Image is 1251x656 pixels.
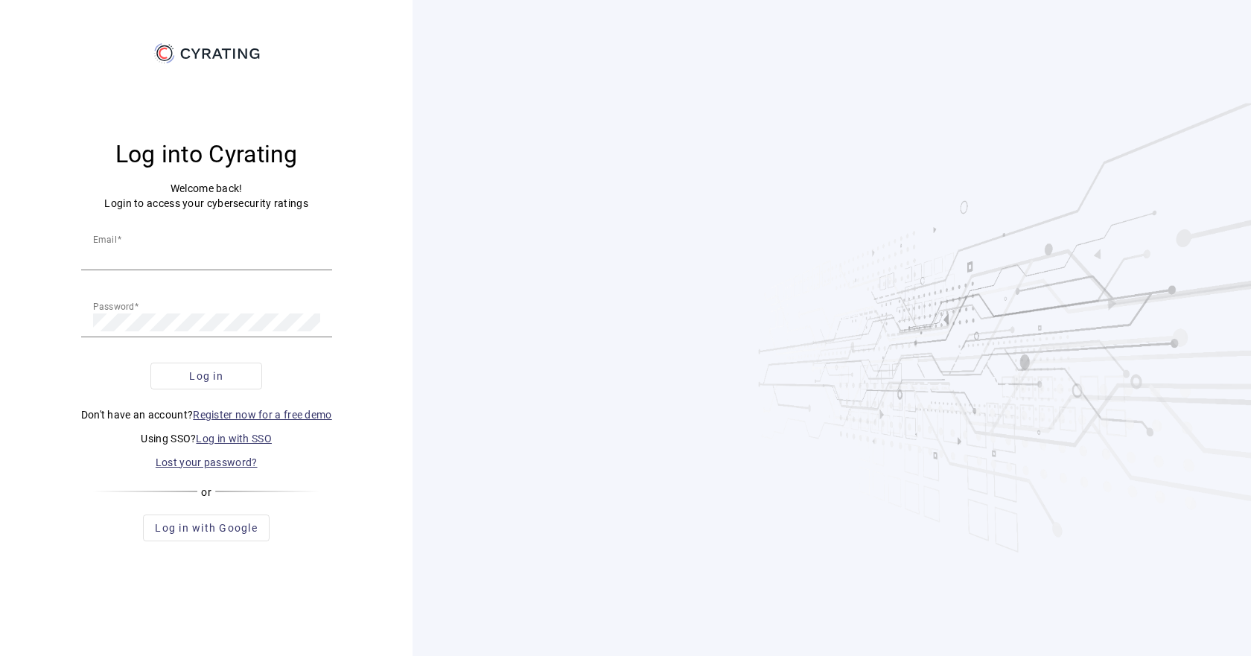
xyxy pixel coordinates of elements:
[155,520,258,535] span: Log in with Google
[81,139,332,169] h3: Log into Cyrating
[196,433,272,445] a: Log in with SSO
[92,485,321,500] div: or
[180,48,259,59] g: CYRATING
[150,363,262,389] button: Log in
[156,456,258,468] a: Lost your password?
[93,301,135,311] mat-label: Password
[81,407,332,422] p: Don't have an account?
[193,409,331,421] a: Register now for a free demo
[143,515,270,541] button: Log in with Google
[93,234,117,244] mat-label: Email
[81,181,332,211] p: Welcome back! Login to access your cybersecurity ratings
[189,369,223,383] span: Log in
[81,431,332,446] p: Using SSO?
